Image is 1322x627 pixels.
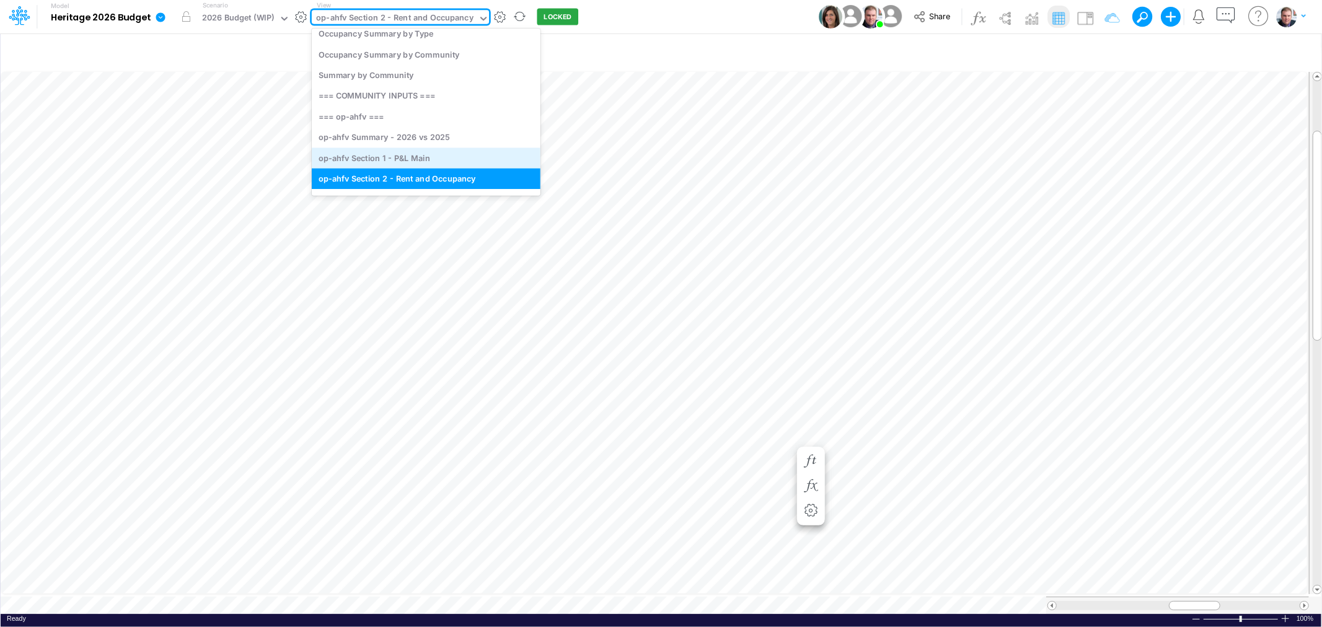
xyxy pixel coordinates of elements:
[312,127,540,147] div: op-ahfv Summary - 2026 vs 2025
[312,44,540,64] div: Occupancy Summary by Community
[11,39,1052,64] input: Type a title here
[837,2,865,30] img: User Image Icon
[7,614,26,623] div: In Ready mode
[51,12,151,24] b: Heritage 2026 Budget
[312,64,540,85] div: Summary by Community
[7,615,26,622] span: Ready
[1280,614,1290,623] div: Zoom In
[1240,616,1242,622] div: Zoom
[312,106,540,126] div: === op-ahfv ===
[1297,614,1315,623] span: 100%
[317,1,331,10] label: View
[1203,614,1280,623] div: Zoom
[819,5,842,28] img: User Image Icon
[929,11,950,20] span: Share
[312,189,540,209] div: op-ahfv Section 3 - Standard Rates
[312,168,540,188] div: op-ahfv Section 2 - Rent and Occupancy
[203,1,228,10] label: Scenario
[316,12,474,26] div: op-ahfv Section 2 - Rent and Occupancy
[202,12,275,26] div: 2026 Budget (WIP)
[537,9,579,25] button: LOCKED
[1191,615,1201,624] div: Zoom Out
[312,147,540,168] div: op-ahfv Section 1 - P&L Main
[1297,614,1315,623] div: Zoom level
[877,2,905,30] img: User Image Icon
[1192,9,1206,24] a: Notifications
[312,85,540,106] div: === COMMUNITY INPUTS ===
[907,7,959,27] button: Share
[51,2,69,10] label: Model
[312,24,540,44] div: Occupancy Summary by Type
[859,5,883,28] img: User Image Icon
